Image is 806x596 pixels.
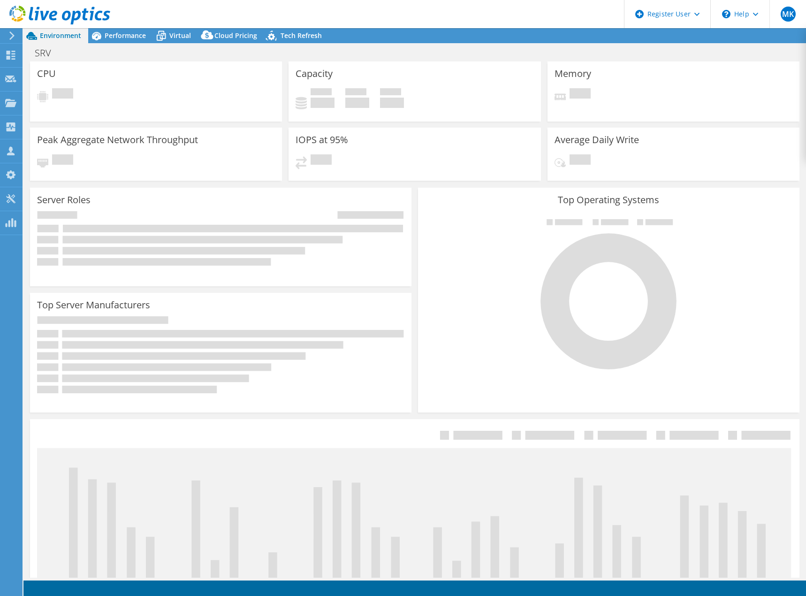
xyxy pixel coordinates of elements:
[425,195,792,205] h3: Top Operating Systems
[52,154,73,167] span: Pending
[570,154,591,167] span: Pending
[37,300,150,310] h3: Top Server Manufacturers
[722,10,730,18] svg: \n
[781,7,796,22] span: MK
[30,48,66,58] h1: SRV
[345,88,366,98] span: Free
[37,135,198,145] h3: Peak Aggregate Network Throughput
[40,31,81,40] span: Environment
[169,31,191,40] span: Virtual
[296,69,333,79] h3: Capacity
[52,88,73,101] span: Pending
[380,88,401,98] span: Total
[214,31,257,40] span: Cloud Pricing
[555,135,639,145] h3: Average Daily Write
[311,88,332,98] span: Used
[296,135,348,145] h3: IOPS at 95%
[380,98,404,108] h4: 0 GiB
[311,154,332,167] span: Pending
[555,69,591,79] h3: Memory
[37,195,91,205] h3: Server Roles
[570,88,591,101] span: Pending
[311,98,335,108] h4: 0 GiB
[105,31,146,40] span: Performance
[37,69,56,79] h3: CPU
[345,98,369,108] h4: 0 GiB
[281,31,322,40] span: Tech Refresh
